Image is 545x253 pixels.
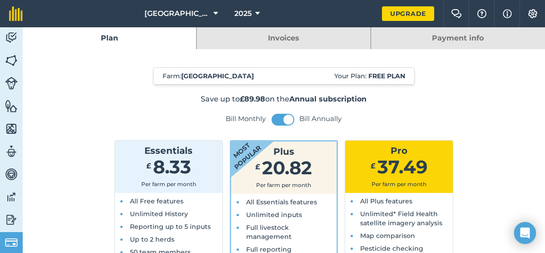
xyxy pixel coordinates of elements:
span: Unlimited inputs [246,211,302,219]
img: svg+xml;base64,PHN2ZyB4bWxucz0iaHR0cDovL3d3dy53My5vcmcvMjAwMC9zdmciIHdpZHRoPSI1NiIgaGVpZ2h0PSI2MC... [5,122,18,136]
strong: Annual subscription [290,95,367,103]
span: Full livestock management [246,223,292,241]
strong: £89.98 [240,95,266,103]
span: 2025 [234,8,252,19]
span: Your Plan: [334,71,405,81]
img: svg+xml;base64,PHN2ZyB4bWxucz0iaHR0cDovL3d3dy53My5vcmcvMjAwMC9zdmciIHdpZHRoPSI1NiIgaGVpZ2h0PSI2MC... [5,99,18,113]
img: A question mark icon [476,9,487,18]
span: Pro [391,145,407,156]
span: Per farm per month [257,182,312,188]
span: All Plus features [360,197,412,205]
strong: Most popular [204,115,278,184]
span: 20.82 [263,157,312,179]
a: Plan [23,27,196,49]
label: Bill Annually [300,114,342,123]
img: svg+xml;base64,PD94bWwgdmVyc2lvbj0iMS4wIiBlbmNvZGluZz0idXRmLTgiPz4KPCEtLSBHZW5lcmF0b3I6IEFkb2JlIE... [5,236,18,249]
label: Bill Monthly [226,114,266,123]
span: Up to 2 herds [130,235,174,243]
span: 37.49 [377,156,427,178]
span: Unlimited* Field Health satellite imagery analysis [360,210,442,227]
img: svg+xml;base64,PHN2ZyB4bWxucz0iaHR0cDovL3d3dy53My5vcmcvMjAwMC9zdmciIHdpZHRoPSIxNyIgaGVpZ2h0PSIxNy... [503,8,512,19]
div: Open Intercom Messenger [514,222,536,244]
span: £ [371,162,376,170]
img: Two speech bubbles overlapping with the left bubble in the forefront [451,9,462,18]
span: Reporting up to 5 inputs [130,223,211,231]
img: svg+xml;base64,PD94bWwgdmVyc2lvbj0iMS4wIiBlbmNvZGluZz0idXRmLTgiPz4KPCEtLSBHZW5lcmF0b3I6IEFkb2JlIE... [5,77,18,90]
img: svg+xml;base64,PD94bWwgdmVyc2lvbj0iMS4wIiBlbmNvZGluZz0idXRmLTgiPz4KPCEtLSBHZW5lcmF0b3I6IEFkb2JlIE... [5,31,18,45]
span: 8.33 [153,156,191,178]
img: svg+xml;base64,PD94bWwgdmVyc2lvbj0iMS4wIiBlbmNvZGluZz0idXRmLTgiPz4KPCEtLSBHZW5lcmF0b3I6IEFkb2JlIE... [5,213,18,227]
img: svg+xml;base64,PD94bWwgdmVyc2lvbj0iMS4wIiBlbmNvZGluZz0idXRmLTgiPz4KPCEtLSBHZW5lcmF0b3I6IEFkb2JlIE... [5,167,18,181]
img: svg+xml;base64,PD94bWwgdmVyc2lvbj0iMS4wIiBlbmNvZGluZz0idXRmLTgiPz4KPCEtLSBHZW5lcmF0b3I6IEFkb2JlIE... [5,145,18,158]
span: Essentials [144,145,193,156]
span: All Free features [130,197,183,205]
span: £ [256,162,261,171]
span: Pesticide checking [360,244,423,253]
img: A cog icon [527,9,538,18]
span: Per farm per month [141,181,196,187]
span: Map comparison [360,232,415,240]
span: Unlimited History [130,210,188,218]
span: Plus [273,146,294,157]
strong: Free plan [368,72,405,80]
span: Farm : [163,71,254,81]
img: svg+xml;base64,PD94bWwgdmVyc2lvbj0iMS4wIiBlbmNvZGluZz0idXRmLTgiPz4KPCEtLSBHZW5lcmF0b3I6IEFkb2JlIE... [5,190,18,204]
a: Upgrade [382,6,434,21]
span: Per farm per month [372,181,426,187]
a: Invoices [197,27,370,49]
p: Save up to on the [53,94,515,105]
a: Payment info [371,27,545,49]
span: [GEOGRAPHIC_DATA] [144,8,210,19]
span: £ [146,162,151,170]
img: fieldmargin Logo [9,6,23,21]
span: All Essentials features [246,198,317,206]
strong: [GEOGRAPHIC_DATA] [181,72,254,80]
img: svg+xml;base64,PHN2ZyB4bWxucz0iaHR0cDovL3d3dy53My5vcmcvMjAwMC9zdmciIHdpZHRoPSI1NiIgaGVpZ2h0PSI2MC... [5,54,18,67]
